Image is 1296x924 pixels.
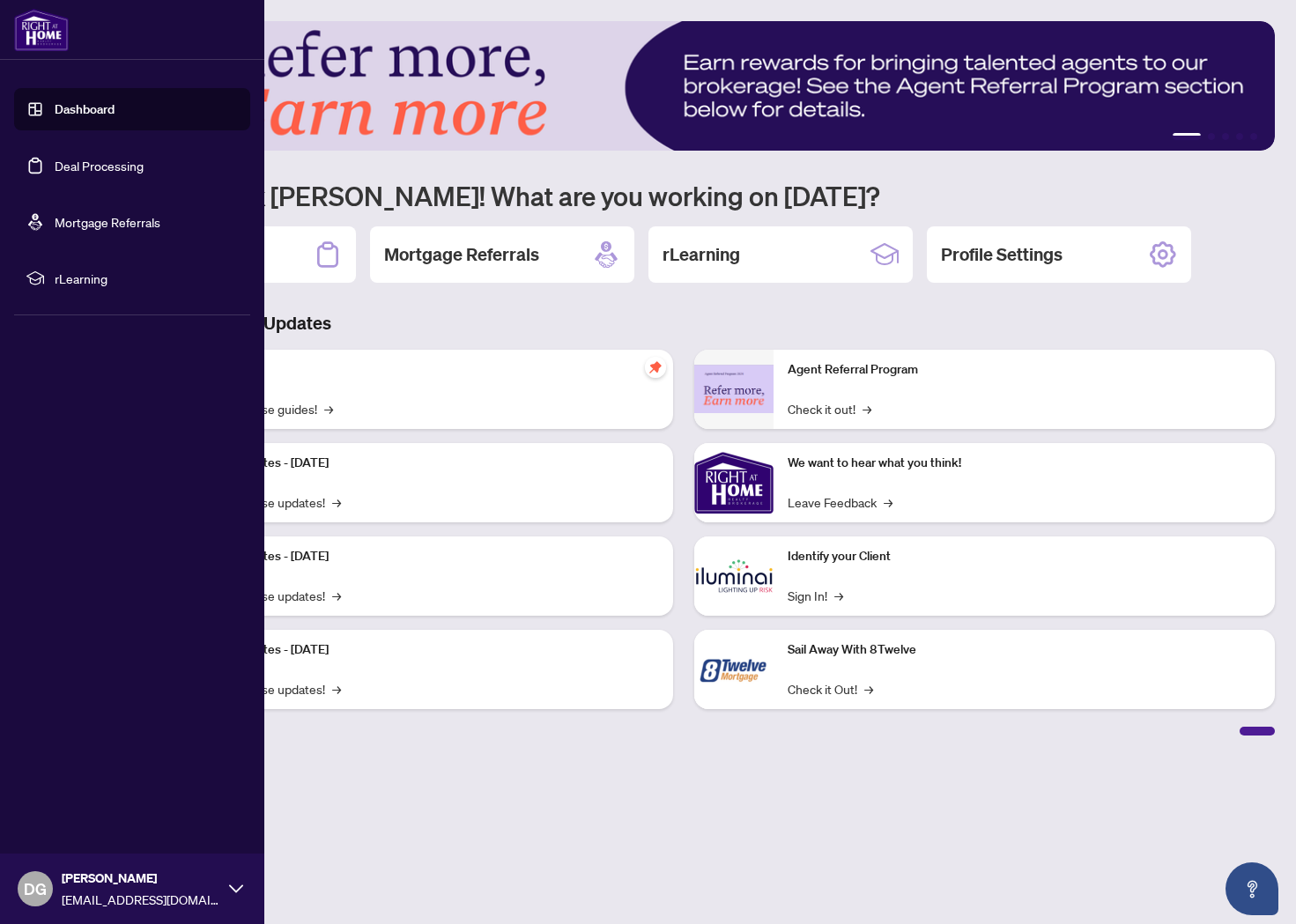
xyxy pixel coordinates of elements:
[55,101,115,117] a: Dashboard
[55,269,238,288] span: rLearning
[694,630,774,709] img: Sail Away With 8Twelve
[941,242,1063,267] h2: Profile Settings
[185,454,659,473] p: Platform Updates - [DATE]
[1226,862,1278,915] button: Open asap
[185,360,659,380] p: Self-Help
[332,586,341,605] span: →
[788,492,892,512] a: Leave Feedback→
[332,679,341,699] span: →
[92,179,1275,212] h1: Welcome back [PERSON_NAME]! What are you working on [DATE]?
[55,214,160,230] a: Mortgage Referrals
[1173,133,1201,140] button: 1
[645,357,666,378] span: pushpin
[384,242,539,267] h2: Mortgage Referrals
[834,586,843,605] span: →
[185,547,659,566] p: Platform Updates - [DATE]
[788,640,1262,660] p: Sail Away With 8Twelve
[663,242,740,267] h2: rLearning
[884,492,892,512] span: →
[1250,133,1257,140] button: 5
[62,869,220,888] span: [PERSON_NAME]
[863,399,871,418] span: →
[788,547,1262,566] p: Identify your Client
[864,679,873,699] span: →
[55,158,144,174] a: Deal Processing
[788,679,873,699] a: Check it Out!→
[788,360,1262,380] p: Agent Referral Program
[92,21,1275,151] img: Slide 0
[185,640,659,660] p: Platform Updates - [DATE]
[1236,133,1243,140] button: 4
[694,536,774,616] img: Identify your Client
[24,876,47,901] span: DG
[1222,133,1229,140] button: 3
[92,311,1275,336] h3: Brokerage & Industry Updates
[332,492,341,512] span: →
[788,399,871,418] a: Check it out!→
[788,586,843,605] a: Sign In!→
[788,454,1262,473] p: We want to hear what you think!
[694,365,774,413] img: Agent Referral Program
[324,399,333,418] span: →
[694,443,774,522] img: We want to hear what you think!
[14,9,69,51] img: logo
[62,890,220,909] span: [EMAIL_ADDRESS][DOMAIN_NAME]
[1208,133,1215,140] button: 2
